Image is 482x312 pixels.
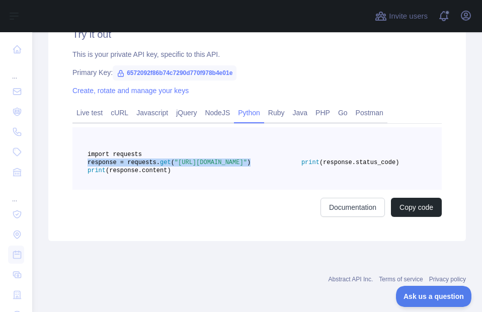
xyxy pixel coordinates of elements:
[8,183,24,203] div: ...
[72,27,442,41] h2: Try it out
[373,8,430,24] button: Invite users
[106,167,171,174] span: (response.content)
[289,105,312,121] a: Java
[234,105,264,121] a: Python
[201,105,234,121] a: NodeJS
[334,105,352,121] a: Go
[88,159,160,166] span: response = requests.
[264,105,289,121] a: Ruby
[88,151,142,158] span: import requests
[379,276,423,283] a: Terms of service
[396,286,472,307] iframe: Toggle Customer Support
[247,159,251,166] span: )
[175,159,247,166] span: "[URL][DOMAIN_NAME]"
[352,105,387,121] a: Postman
[429,276,466,283] a: Privacy policy
[72,67,442,77] div: Primary Key:
[329,276,373,283] a: Abstract API Inc.
[72,105,107,121] a: Live test
[319,159,399,166] span: (response.status_code)
[72,87,189,95] a: Create, rotate and manage your keys
[107,105,132,121] a: cURL
[132,105,172,121] a: Javascript
[88,167,106,174] span: print
[160,159,171,166] span: get
[171,159,175,166] span: (
[311,105,334,121] a: PHP
[389,11,428,22] span: Invite users
[301,159,319,166] span: print
[172,105,201,121] a: jQuery
[113,65,236,81] span: 6572092f86b74c7290d770f978b4e01e
[320,198,385,217] a: Documentation
[72,49,442,59] div: This is your private API key, specific to this API.
[8,60,24,81] div: ...
[391,198,442,217] button: Copy code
